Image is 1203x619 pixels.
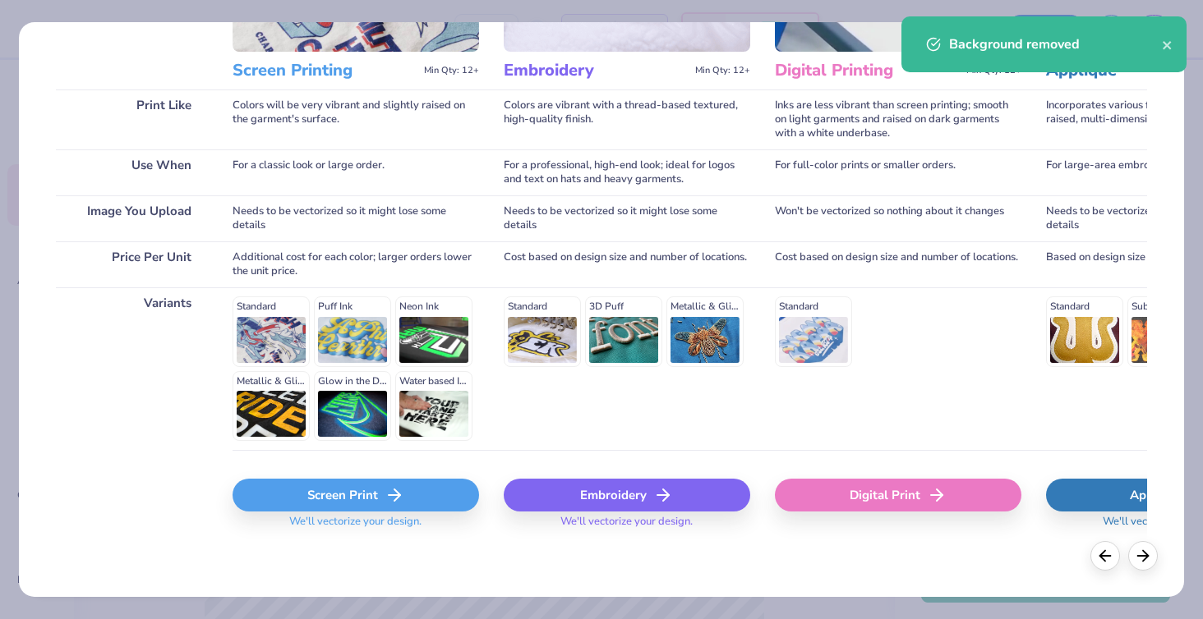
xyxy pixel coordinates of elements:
[233,479,479,511] div: Screen Print
[233,60,417,81] h3: Screen Printing
[504,149,750,195] div: For a professional, high-end look; ideal for logos and text on hats and heavy garments.
[504,241,750,287] div: Cost based on design size and number of locations.
[554,515,699,539] span: We'll vectorize your design.
[504,195,750,241] div: Needs to be vectorized so it might lose some details
[56,89,208,149] div: Print Like
[504,60,689,81] h3: Embroidery
[424,65,479,76] span: Min Qty: 12+
[504,89,750,149] div: Colors are vibrant with a thread-based textured, high-quality finish.
[775,89,1021,149] div: Inks are less vibrant than screen printing; smooth on light garments and raised on dark garments ...
[775,60,960,81] h3: Digital Printing
[1162,34,1173,54] button: close
[56,287,208,450] div: Variants
[56,149,208,195] div: Use When
[233,149,479,195] div: For a classic look or large order.
[233,241,479,287] div: Additional cost for each color; larger orders lower the unit price.
[775,195,1021,241] div: Won't be vectorized so nothing about it changes
[56,241,208,287] div: Price Per Unit
[949,34,1162,54] div: Background removed
[775,149,1021,195] div: For full-color prints or smaller orders.
[504,479,750,511] div: Embroidery
[775,241,1021,287] div: Cost based on design size and number of locations.
[233,89,479,149] div: Colors will be very vibrant and slightly raised on the garment's surface.
[775,479,1021,511] div: Digital Print
[56,195,208,241] div: Image You Upload
[695,65,750,76] span: Min Qty: 12+
[233,195,479,241] div: Needs to be vectorized so it might lose some details
[283,515,428,539] span: We'll vectorize your design.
